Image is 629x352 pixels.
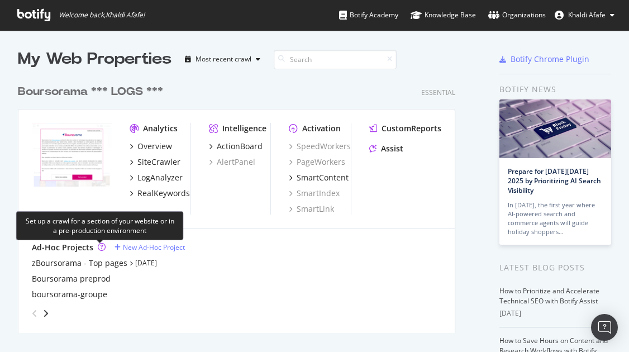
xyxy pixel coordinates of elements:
div: CustomReports [382,123,441,134]
a: ActionBoard [209,141,263,152]
div: Botify Academy [339,9,398,21]
div: Botify Chrome Plugin [511,54,589,65]
div: Botify news [499,83,611,96]
div: Set up a crawl for a section of your website or in a pre-production environment [26,216,174,235]
a: SmartIndex [289,188,340,199]
div: Knowledge Base [411,9,476,21]
div: LogAnalyzer [137,172,183,183]
div: [DATE] [499,308,611,318]
div: New Ad-Hoc Project [123,242,185,252]
a: zBoursorama - Top pages [32,258,127,269]
img: Prepare for Black Friday 2025 by Prioritizing AI Search Visibility [499,99,611,158]
a: Assist [369,143,403,154]
button: Most recent crawl [180,50,265,68]
a: SiteCrawler [130,156,180,168]
div: Essential [421,88,455,97]
div: Overview [137,141,172,152]
a: SmartContent [289,172,349,183]
a: CustomReports [369,123,441,134]
div: Latest Blog Posts [499,261,611,274]
input: Search [274,50,397,69]
div: Ad-Hoc Projects [32,242,93,253]
a: [DATE] [135,258,157,268]
div: In [DATE], the first year where AI-powered search and commerce agents will guide holiday shoppers… [508,201,603,236]
div: SmartContent [297,172,349,183]
a: AlertPanel [209,156,255,168]
div: RealKeywords [137,188,190,199]
a: SpeedWorkers [289,141,351,152]
div: grid [18,70,464,333]
a: New Ad-Hoc Project [115,242,185,252]
div: Organizations [488,9,546,21]
div: SiteCrawler [137,156,180,168]
div: My Web Properties [18,48,171,70]
a: LogAnalyzer [130,172,183,183]
a: Overview [130,141,172,152]
div: Analytics [143,123,178,134]
span: Welcome back, Khaldi Afafe ! [59,11,145,20]
a: Botify Chrome Plugin [499,54,589,65]
div: Most recent crawl [196,56,251,63]
div: ActionBoard [217,141,263,152]
div: Assist [381,143,403,154]
button: Khaldi Afafe [546,6,623,24]
a: Prepare for [DATE][DATE] 2025 by Prioritizing AI Search Visibility [508,167,601,195]
div: Activation [302,123,341,134]
a: Boursorama preprod [32,273,111,284]
span: Khaldi Afafe [568,10,606,20]
div: Intelligence [222,123,266,134]
div: angle-right [42,308,50,319]
img: boursorama.com [32,123,112,187]
a: boursorama-groupe [32,289,107,300]
a: How to Prioritize and Accelerate Technical SEO with Botify Assist [499,286,599,306]
a: PageWorkers [289,156,345,168]
div: angle-left [27,305,42,322]
div: Open Intercom Messenger [591,314,618,341]
a: SmartLink [289,203,334,215]
a: RealKeywords [130,188,190,199]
